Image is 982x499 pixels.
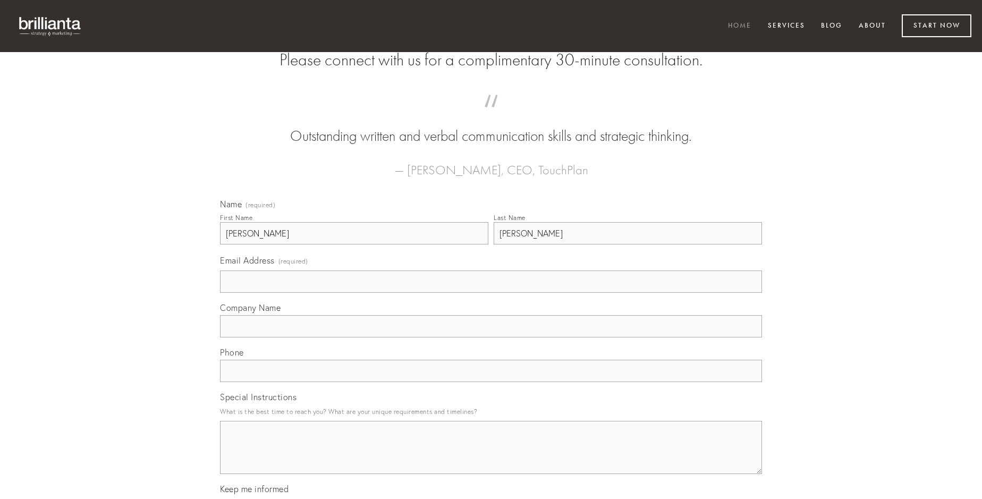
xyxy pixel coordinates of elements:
[721,18,758,35] a: Home
[220,302,281,313] span: Company Name
[220,484,289,494] span: Keep me informed
[220,404,762,419] p: What is the best time to reach you? What are your unique requirements and timelines?
[245,202,275,208] span: (required)
[220,50,762,70] h2: Please connect with us for a complimentary 30-minute consultation.
[11,11,90,41] img: brillianta - research, strategy, marketing
[278,254,308,268] span: (required)
[494,214,526,222] div: Last Name
[220,214,252,222] div: First Name
[220,255,275,266] span: Email Address
[220,347,244,358] span: Phone
[237,147,745,181] figcaption: — [PERSON_NAME], CEO, TouchPlan
[220,199,242,209] span: Name
[902,14,971,37] a: Start Now
[220,392,297,402] span: Special Instructions
[761,18,812,35] a: Services
[852,18,893,35] a: About
[237,105,745,147] blockquote: Outstanding written and verbal communication skills and strategic thinking.
[814,18,849,35] a: Blog
[237,105,745,126] span: “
